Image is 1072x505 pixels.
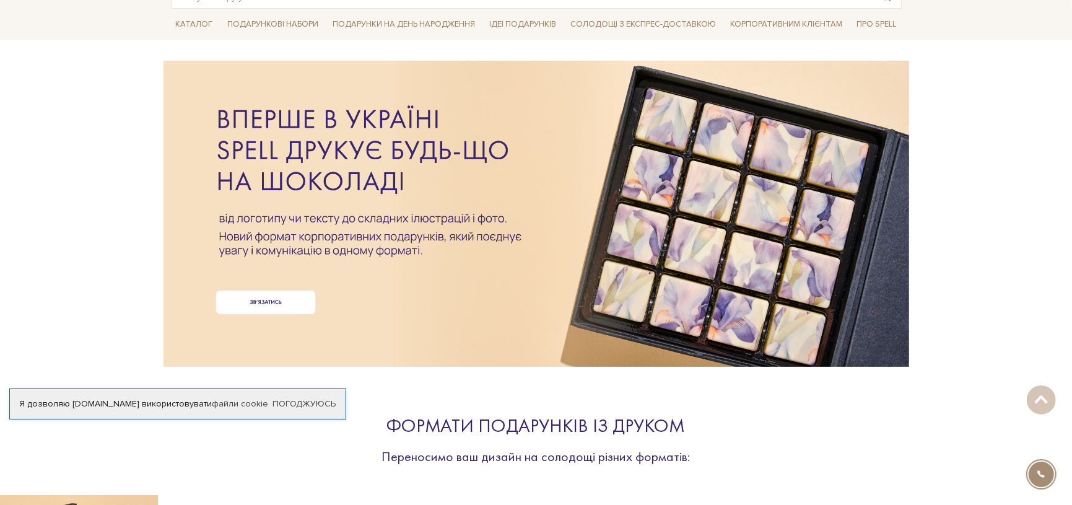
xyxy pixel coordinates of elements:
[565,14,721,35] a: Солодощі з експрес-доставкою
[171,15,218,34] a: Каталог
[10,398,346,410] div: Я дозволяю [DOMAIN_NAME] використовувати
[725,15,847,34] a: Корпоративним клієнтам
[251,448,821,465] p: Переносимо ваш дизайн на солодощі різних форматів:
[222,15,323,34] a: Подарункові набори
[852,15,901,34] a: Про Spell
[251,414,821,438] div: Формати подарунків із друком
[328,15,480,34] a: Подарунки на День народження
[484,15,561,34] a: Ідеї подарунків
[272,398,336,410] a: Погоджуюсь
[212,398,268,409] a: файли cookie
